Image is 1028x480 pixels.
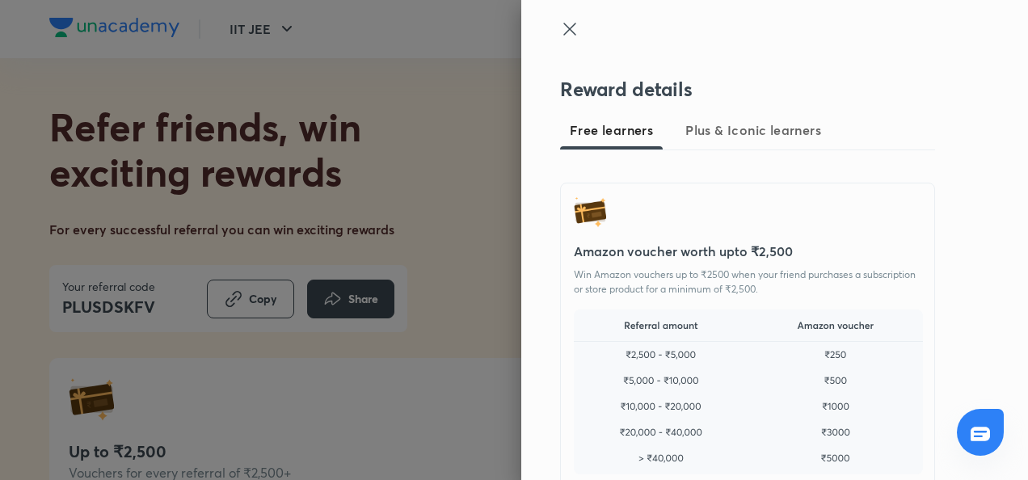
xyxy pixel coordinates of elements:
img: reward [574,196,606,229]
h3: Reward details [560,78,935,101]
span: Plus & Iconic learners [685,120,821,140]
h5: Amazon voucher worth upto ₹2,500 [574,242,921,261]
img: amazon_voucher_incentive_new.png [574,309,923,474]
span: Free learners [570,120,653,140]
p: Win Amazon vouchers up to ₹2500 when your friend purchases a subscription or store product for a ... [574,267,921,297]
